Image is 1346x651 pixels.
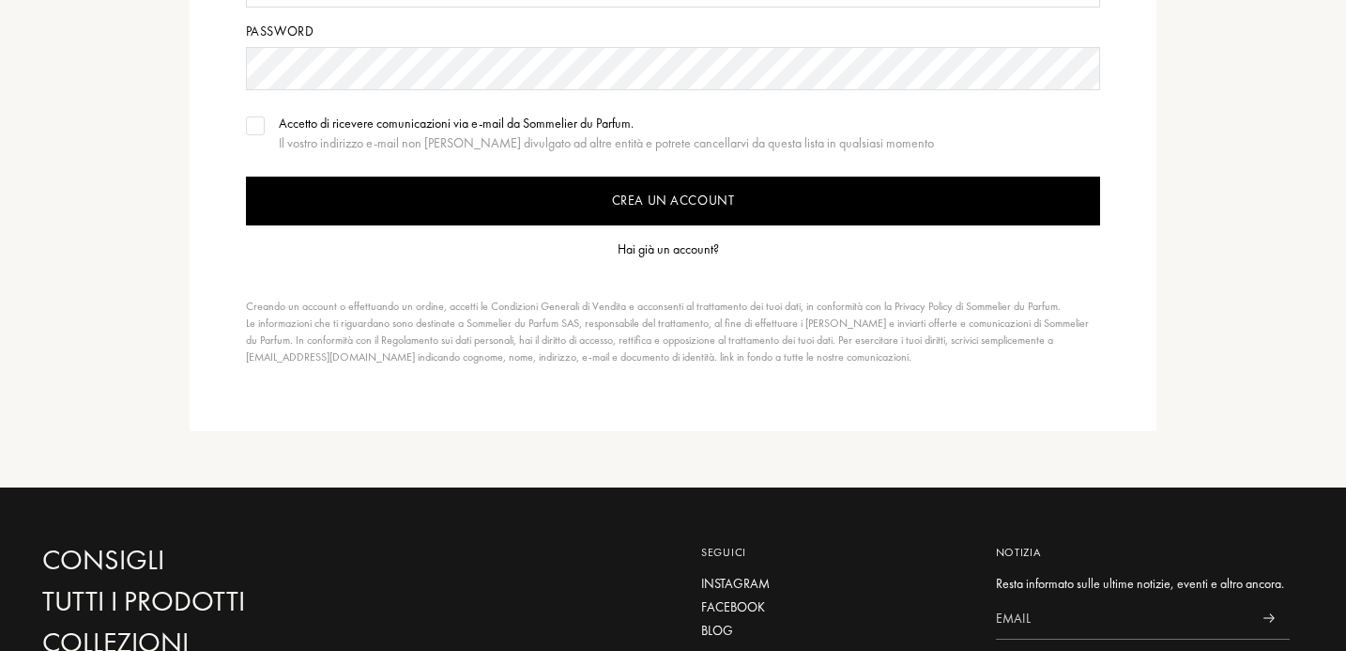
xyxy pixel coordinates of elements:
div: Creando un account o effettuando un ordine, accetti le Condizioni Generali di Vendita e acconsent... [246,298,1092,365]
div: Notizia [996,544,1291,561]
a: Hai già un account? [618,240,728,259]
img: news_send.svg [1262,613,1275,623]
div: Hai già un account? [618,240,719,259]
a: Instagram [701,574,968,594]
div: Password [246,22,1101,41]
div: Resta informato sulle ultime notizie, eventi e altro ancora. [996,574,1291,594]
a: Tutti i prodotti [42,585,444,618]
img: valide.svg [249,121,262,131]
a: Consigli [42,544,444,577]
a: Blog [701,621,968,641]
div: Accetto di ricevere comunicazioni via e-mail da Sommelier du Parfum. [279,114,934,133]
div: Il vostro indirizzo e-mail non [PERSON_NAME] divulgato ad altre entità e potrete cancellarvi da q... [279,133,934,153]
input: Crea un account [246,177,1101,225]
div: Seguici [701,544,968,561]
input: Email [996,597,1248,640]
a: Facebook [701,597,968,617]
